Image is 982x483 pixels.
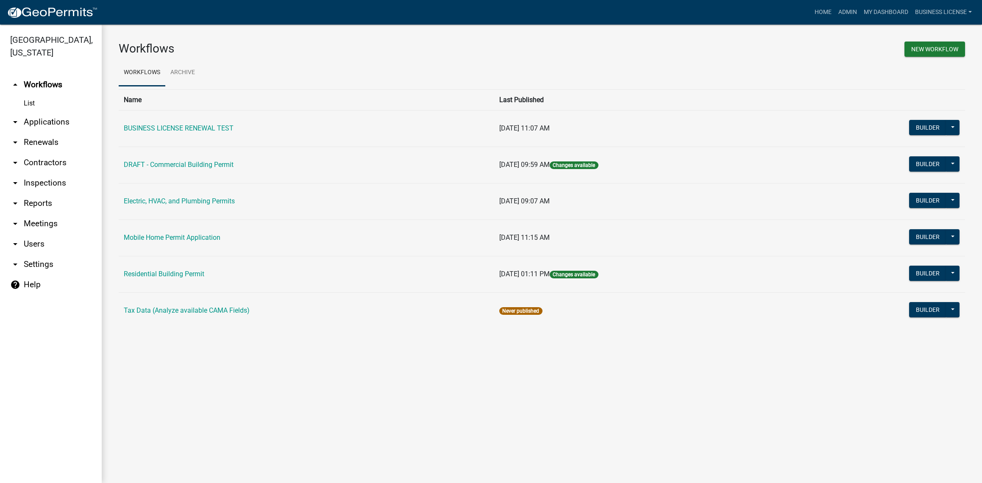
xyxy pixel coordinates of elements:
[124,233,220,241] a: Mobile Home Permit Application
[550,161,598,169] span: Changes available
[909,302,946,317] button: Builder
[124,306,250,314] a: Tax Data (Analyze available CAMA Fields)
[124,270,204,278] a: Residential Building Permit
[499,270,550,278] span: [DATE] 01:11 PM
[10,259,20,269] i: arrow_drop_down
[10,80,20,90] i: arrow_drop_up
[860,4,912,20] a: My Dashboard
[124,161,234,169] a: DRAFT - Commercial Building Permit
[499,233,550,241] span: [DATE] 11:15 AM
[119,59,165,86] a: Workflows
[10,280,20,290] i: help
[835,4,860,20] a: Admin
[494,89,796,110] th: Last Published
[811,4,835,20] a: Home
[499,307,542,315] span: Never published
[10,117,20,127] i: arrow_drop_down
[119,42,536,56] h3: Workflows
[10,158,20,168] i: arrow_drop_down
[124,197,235,205] a: Electric, HVAC, and Plumbing Permits
[550,271,598,278] span: Changes available
[10,219,20,229] i: arrow_drop_down
[499,124,550,132] span: [DATE] 11:07 AM
[10,178,20,188] i: arrow_drop_down
[904,42,965,57] button: New Workflow
[10,198,20,208] i: arrow_drop_down
[10,239,20,249] i: arrow_drop_down
[119,89,494,110] th: Name
[10,137,20,147] i: arrow_drop_down
[909,193,946,208] button: Builder
[912,4,975,20] a: BUSINESS LICENSE
[499,197,550,205] span: [DATE] 09:07 AM
[909,229,946,244] button: Builder
[499,161,550,169] span: [DATE] 09:59 AM
[909,120,946,135] button: Builder
[909,156,946,172] button: Builder
[909,266,946,281] button: Builder
[124,124,234,132] a: BUSINESS LICENSE RENEWAL TEST
[165,59,200,86] a: Archive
